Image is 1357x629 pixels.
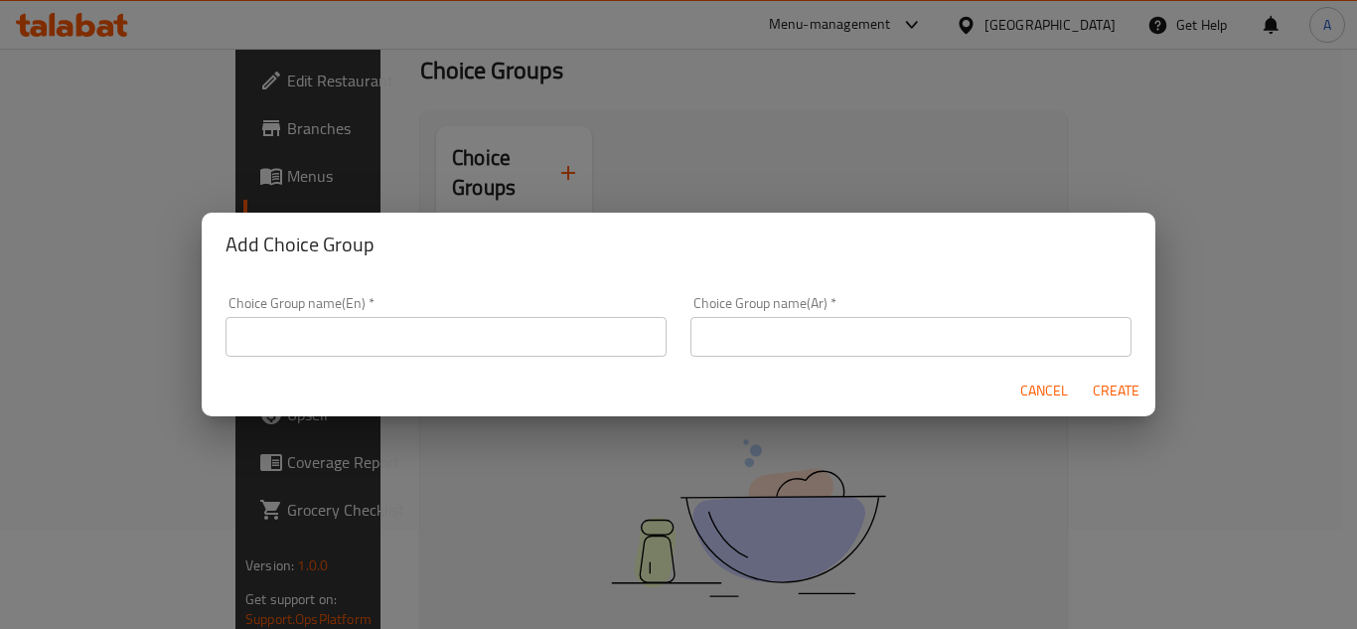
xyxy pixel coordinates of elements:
input: Please enter Choice Group name(ar) [690,317,1131,357]
span: Create [1092,379,1139,403]
button: Create [1084,373,1147,409]
input: Please enter Choice Group name(en) [226,317,667,357]
h2: Add Choice Group [226,229,1131,260]
button: Cancel [1012,373,1076,409]
span: Cancel [1020,379,1068,403]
